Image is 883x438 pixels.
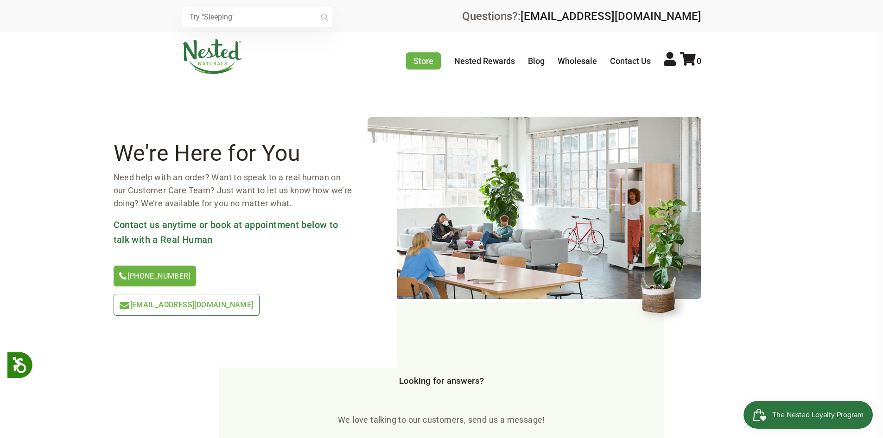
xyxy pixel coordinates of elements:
img: icon-phone.svg [119,272,127,279]
a: Contact Us [610,56,651,66]
a: Blog [528,56,545,66]
img: contact-header-flower.png [633,187,701,325]
h2: We're Here for You [114,143,353,164]
img: Nested Naturals [182,39,242,74]
img: icon-email-light-green.svg [120,302,129,309]
iframe: Button to open loyalty program pop-up [743,401,874,429]
span: 0 [697,56,701,66]
input: Try "Sleeping" [182,7,332,27]
img: contact-header.png [368,117,701,299]
a: Nested Rewards [454,56,515,66]
p: Need help with an order? Want to speak to a real human on our Customer Care Team? Just want to le... [114,171,353,210]
h3: Contact us anytime or book at appointment below to talk with a Real Human [114,217,353,247]
span: [EMAIL_ADDRESS][DOMAIN_NAME] [130,300,254,309]
a: 0 [680,56,701,66]
a: [EMAIL_ADDRESS][DOMAIN_NAME] [114,294,260,316]
a: [PHONE_NUMBER] [114,266,197,286]
h3: Looking for answers? [182,376,701,387]
a: Store [406,52,441,70]
div: Questions?: [462,11,701,22]
a: Wholesale [558,56,597,66]
a: [EMAIL_ADDRESS][DOMAIN_NAME] [521,10,701,23]
p: We love talking to our customers, send us a message! [256,413,627,426]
